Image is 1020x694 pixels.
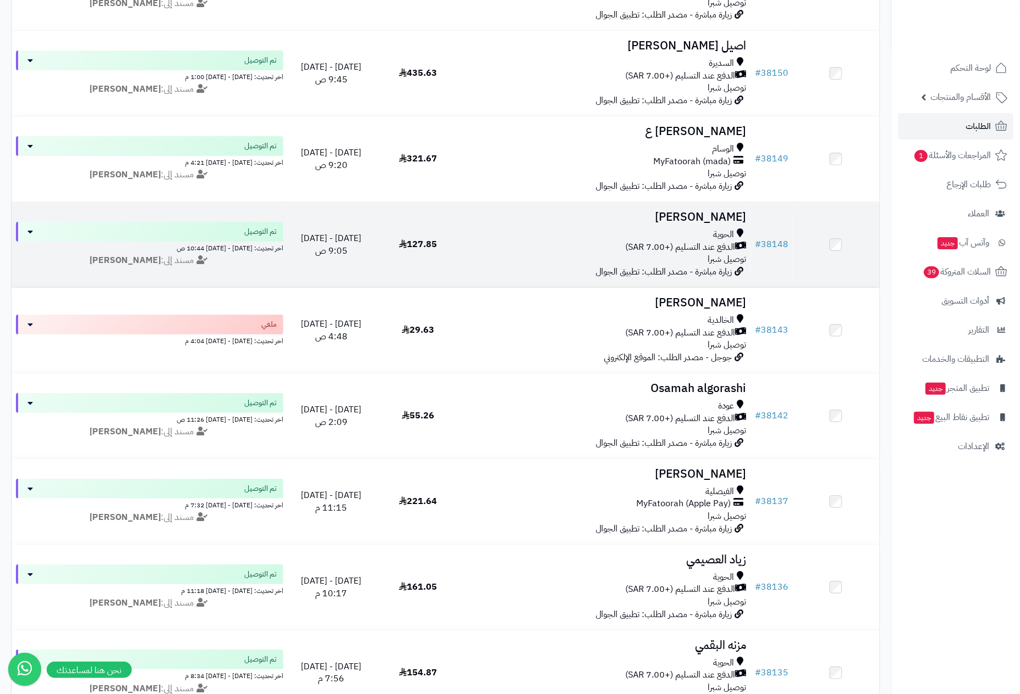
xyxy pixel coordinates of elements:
[244,141,277,152] span: تم التوصيل
[914,412,934,424] span: جديد
[937,235,989,250] span: وآتس آب
[8,83,292,96] div: مسند إلى:
[16,669,283,681] div: اخر تحديث: [DATE] - [DATE] 8:34 م
[708,595,746,608] span: توصيل شبرا
[596,94,732,107] span: زيارة مباشرة - مصدر الطلب: تطبيق الجوال
[755,409,788,422] a: #38142
[301,489,361,514] span: [DATE] - [DATE] 11:15 م
[709,57,734,70] span: السديرة
[301,403,361,429] span: [DATE] - [DATE] 2:09 ص
[898,433,1013,460] a: الإعدادات
[950,60,991,76] span: لوحة التحكم
[596,265,732,278] span: زيارة مباشرة - مصدر الطلب: تطبيق الجوال
[755,409,761,422] span: #
[604,351,732,364] span: جوجل - مصدر الطلب: الموقع الإلكتروني
[466,211,746,223] h3: [PERSON_NAME]
[89,596,161,609] strong: [PERSON_NAME]
[625,669,735,681] span: الدفع عند التسليم (+7.00 SAR)
[755,238,761,251] span: #
[402,409,434,422] span: 55.26
[16,413,283,424] div: اخر تحديث: [DATE] - [DATE] 11:26 ص
[596,522,732,535] span: زيارة مباشرة - مصدر الطلب: تطبيق الجوال
[399,495,437,508] span: 221.64
[755,580,761,594] span: #
[16,584,283,596] div: اخر تحديث: [DATE] - [DATE] 11:18 م
[399,666,437,679] span: 154.87
[16,242,283,253] div: اخر تحديث: [DATE] - [DATE] 10:44 ص
[968,322,989,338] span: التقارير
[466,125,746,138] h3: [PERSON_NAME] ع
[708,253,746,266] span: توصيل شبرا
[898,171,1013,198] a: طلبات الإرجاع
[941,293,989,309] span: أدوات التسويق
[8,511,292,524] div: مسند إلى:
[89,425,161,438] strong: [PERSON_NAME]
[755,666,788,679] a: #38135
[402,323,434,337] span: 29.63
[89,511,161,524] strong: [PERSON_NAME]
[755,495,761,508] span: #
[898,288,1013,314] a: أدوات التسويق
[926,383,946,395] span: جديد
[466,468,746,480] h3: [PERSON_NAME]
[924,266,939,278] span: 39
[958,439,989,454] span: الإعدادات
[244,398,277,408] span: تم التوصيل
[923,264,991,279] span: السلات المتروكة
[8,597,292,609] div: مسند إلى:
[898,55,1013,81] a: لوحة التحكم
[244,654,277,665] span: تم التوصيل
[713,228,734,241] span: الحوية
[466,553,746,566] h3: زياد العصيمي
[625,583,735,596] span: الدفع عند التسليم (+7.00 SAR)
[708,424,746,437] span: توصيل شبرا
[708,81,746,94] span: توصيل شبرا
[755,323,788,337] a: #38143
[261,319,277,330] span: ملغي
[301,317,361,343] span: [DATE] - [DATE] 4:48 ص
[625,412,735,425] span: الدفع عند التسليم (+7.00 SAR)
[301,146,361,172] span: [DATE] - [DATE] 9:20 ص
[755,666,761,679] span: #
[708,338,746,351] span: توصيل شبرا
[898,404,1013,430] a: تطبيق نقاط البيعجديد
[301,660,361,686] span: [DATE] - [DATE] 7:56 م
[466,639,746,652] h3: مزنه البقمي
[915,150,928,162] span: 1
[466,296,746,309] h3: [PERSON_NAME]
[244,55,277,66] span: تم التوصيل
[966,119,991,134] span: الطلبات
[8,254,292,267] div: مسند إلى:
[755,495,788,508] a: #38137
[708,681,746,694] span: توصيل شبرا
[89,254,161,267] strong: [PERSON_NAME]
[755,152,761,165] span: #
[399,152,437,165] span: 321.67
[16,499,283,510] div: اخر تحديث: [DATE] - [DATE] 7:32 م
[399,238,437,251] span: 127.85
[898,259,1013,285] a: السلات المتروكة39
[244,483,277,494] span: تم التوصيل
[596,8,732,21] span: زيارة مباشرة - مصدر الطلب: تطبيق الجوال
[653,155,731,168] span: MyFatoorah (mada)
[931,89,991,105] span: الأقسام والمنتجات
[8,426,292,438] div: مسند إلى:
[466,382,746,395] h3: Osamah algorashi
[596,608,732,621] span: زيارة مباشرة - مصدر الطلب: تطبيق الجوال
[946,177,991,192] span: طلبات الإرجاع
[636,497,731,510] span: MyFatoorah (Apple Pay)
[399,66,437,80] span: 435.63
[755,323,761,337] span: #
[713,571,734,584] span: الحوية
[244,569,277,580] span: تم التوصيل
[938,237,958,249] span: جديد
[16,70,283,82] div: اخر تحديث: [DATE] - [DATE] 1:00 م
[945,29,1010,52] img: logo-2.png
[244,226,277,237] span: تم التوصيل
[625,327,735,339] span: الدفع عند التسليم (+7.00 SAR)
[898,200,1013,227] a: العملاء
[89,82,161,96] strong: [PERSON_NAME]
[898,142,1013,169] a: المراجعات والأسئلة1
[708,314,734,327] span: الخالدية
[705,485,734,498] span: الفيصلية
